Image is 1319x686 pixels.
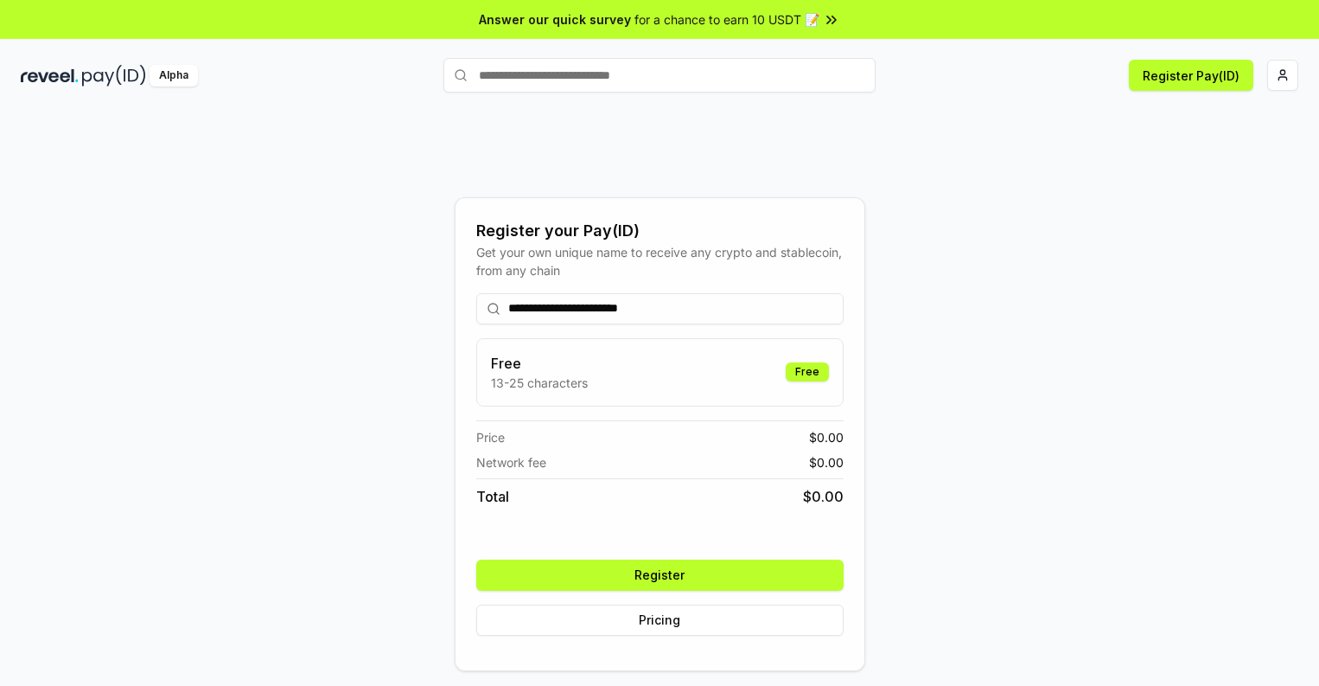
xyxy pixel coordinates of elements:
[479,10,631,29] span: Answer our quick survey
[491,374,588,392] p: 13-25 characters
[809,428,844,446] span: $ 0.00
[476,605,844,636] button: Pricing
[634,10,819,29] span: for a chance to earn 10 USDT 📝
[809,453,844,471] span: $ 0.00
[476,560,844,591] button: Register
[491,353,588,374] h3: Free
[21,65,79,87] img: reveel_dark
[82,65,146,87] img: pay_id
[476,453,546,471] span: Network fee
[476,486,509,507] span: Total
[476,428,505,446] span: Price
[786,362,829,381] div: Free
[476,243,844,279] div: Get your own unique name to receive any crypto and stablecoin, from any chain
[803,486,844,507] span: $ 0.00
[476,219,844,243] div: Register your Pay(ID)
[1129,60,1253,91] button: Register Pay(ID)
[150,65,198,87] div: Alpha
